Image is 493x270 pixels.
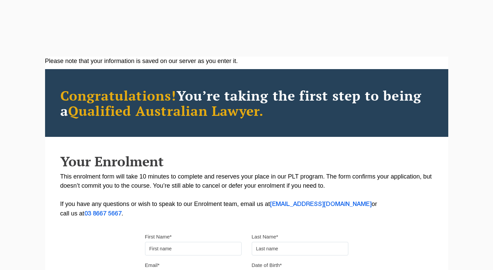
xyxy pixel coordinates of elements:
a: 03 8667 5667 [84,211,122,216]
h2: You’re taking the first step to being a [60,88,433,118]
label: Email* [145,262,160,269]
a: [EMAIL_ADDRESS][DOMAIN_NAME] [270,202,372,207]
label: Date of Birth* [252,262,282,269]
div: Please note that your information is saved on our server as you enter it. [45,57,448,66]
input: Last name [252,242,348,255]
p: This enrolment form will take 10 minutes to complete and reserves your place in our PLT program. ... [60,172,433,219]
h2: Your Enrolment [60,154,433,169]
label: First Name* [145,233,172,240]
input: First name [145,242,242,255]
label: Last Name* [252,233,278,240]
span: Qualified Australian Lawyer. [68,102,264,120]
span: Congratulations! [60,86,177,104]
